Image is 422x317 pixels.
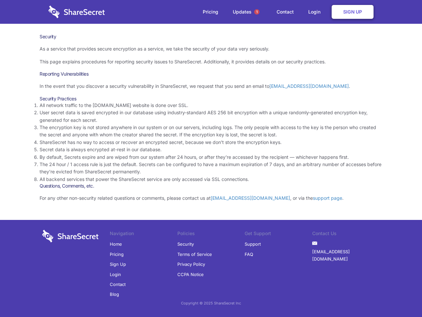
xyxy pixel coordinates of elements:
[332,5,374,19] a: Sign Up
[110,259,126,269] a: Sign Up
[40,83,382,90] p: In the event that you discover a security vulnerability in ShareSecret, we request that you send ...
[177,249,212,259] a: Terms of Service
[245,239,261,249] a: Support
[177,239,194,249] a: Security
[196,2,225,22] a: Pricing
[40,109,382,124] li: User secret data is saved encrypted in our database using industry-standard AES 256 bit encryptio...
[40,45,382,53] p: As a service that provides secure encryption as a service, we take the security of your data very...
[313,195,342,201] a: support page
[40,58,382,65] p: This page explains procedures for reporting security issues to ShareSecret. Additionally, it prov...
[40,154,382,161] li: By default, Secrets expire and are wiped from our system after 24 hours, or after they’re accesse...
[40,124,382,139] li: The encryption key is not stored anywhere in our system or on our servers, including logs. The on...
[245,230,312,239] li: Get Support
[48,6,105,18] img: logo-wordmark-white-trans-d4663122ce5f474addd5e946df7df03e33cb6a1c49d2221995e7729f52c070b2.svg
[254,9,259,15] span: 1
[211,195,290,201] a: [EMAIL_ADDRESS][DOMAIN_NAME]
[110,269,121,279] a: Login
[312,230,380,239] li: Contact Us
[177,230,245,239] li: Policies
[42,230,99,242] img: logo-wordmark-white-trans-d4663122ce5f474addd5e946df7df03e33cb6a1c49d2221995e7729f52c070b2.svg
[177,259,205,269] a: Privacy Policy
[302,2,330,22] a: Login
[269,83,349,89] a: [EMAIL_ADDRESS][DOMAIN_NAME]
[40,183,382,189] h3: Questions, Comments, etc.
[110,289,119,299] a: Blog
[40,161,382,176] li: The 24 hour / 1 access rule is just the default. Secrets can be configured to have a maximum expi...
[40,194,382,202] p: For any other non-security related questions or comments, please contact us at , or via the .
[270,2,300,22] a: Contact
[312,247,380,264] a: [EMAIL_ADDRESS][DOMAIN_NAME]
[40,146,382,153] li: Secret data is always encrypted at-rest in our database.
[40,102,382,109] li: All network traffic to the [DOMAIN_NAME] website is done over SSL.
[40,34,382,40] h1: Security
[177,269,204,279] a: CCPA Notice
[110,239,122,249] a: Home
[110,279,126,289] a: Contact
[40,96,382,102] h3: Security Practices
[245,249,253,259] a: FAQ
[40,139,382,146] li: ShareSecret has no way to access or recover an encrypted secret, because we don’t store the encry...
[110,230,177,239] li: Navigation
[110,249,124,259] a: Pricing
[40,176,382,183] li: All backend services that power the ShareSecret service are only accessed via SSL connections.
[40,71,382,77] h3: Reporting Vulnerabilities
